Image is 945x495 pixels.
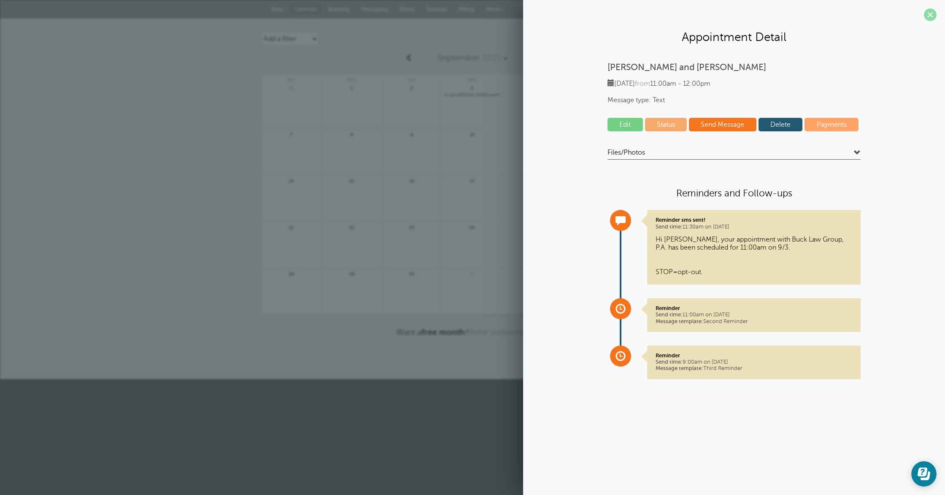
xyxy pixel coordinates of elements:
[468,270,476,277] span: 1
[288,131,295,137] span: 7
[288,224,295,230] span: 21
[468,131,476,137] span: 10
[656,359,683,365] span: Send time:
[502,74,562,82] span: Thu
[348,177,356,184] span: 15
[408,177,416,184] span: 16
[400,6,415,12] span: Blasts
[656,352,680,359] strong: Reminder
[427,6,447,12] span: Settings
[445,93,499,98] span: Robert and Donna Villarubia
[421,328,465,337] strong: free month
[607,96,861,104] span: Message type: Text
[689,118,756,131] a: Send Message
[656,352,852,372] p: 9:00am on [DATE] Third Reminder
[607,187,861,199] h4: Reminders and Follow-ups
[294,6,317,12] span: Calendar
[656,236,852,276] p: Hi [PERSON_NAME], your appointment with Buck Law Group, P.A. has been scheduled for 11:00am on 9/...
[656,305,852,325] p: 11:00am on [DATE] Second Reminder
[482,53,501,63] span: 2025
[656,365,703,371] span: Message template:
[656,305,680,311] strong: Reminder
[442,74,502,82] span: Wed
[408,270,416,277] span: 30
[635,80,650,87] span: from
[656,217,705,223] strong: Reminder sms sent!
[348,270,356,277] span: 29
[656,224,683,230] span: Send time:
[272,6,283,12] span: New
[348,84,356,91] span: 1
[656,312,683,318] span: Send time:
[262,74,321,82] span: Sun
[437,53,480,63] span: September
[361,6,388,12] span: Messaging
[348,224,356,230] span: 22
[449,93,458,97] span: 11am
[289,4,322,15] a: Calendar
[607,118,643,131] a: Edit
[607,62,861,73] p: [PERSON_NAME] and [PERSON_NAME]
[348,131,356,137] span: 8
[322,74,382,82] span: Mon
[459,6,474,12] span: Billing
[469,328,549,337] a: Refer someone to us!
[911,461,937,487] iframe: Resource center
[262,327,683,337] p: Want a ?
[656,318,703,324] span: Message template:
[408,84,416,91] span: 2
[468,177,476,184] span: 17
[288,270,295,277] span: 28
[328,6,349,12] span: Booking
[645,118,687,131] a: Status
[288,177,295,184] span: 14
[486,6,499,12] span: More
[532,30,937,44] h2: Appointment Detail
[418,49,527,67] a: September 2025
[382,74,442,82] span: Tue
[408,131,416,137] span: 9
[468,84,476,91] span: 3
[607,148,645,157] span: Files/Photos
[607,80,710,87] span: [DATE] 11:00am - 12:00pm
[445,93,499,98] a: 11am[PERSON_NAME] and [PERSON_NAME]
[468,224,476,230] span: 24
[805,118,859,131] a: Payments
[288,84,295,91] span: 31
[759,118,803,131] a: Delete
[408,224,416,230] span: 23
[656,217,852,230] p: 11:30am on [DATE]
